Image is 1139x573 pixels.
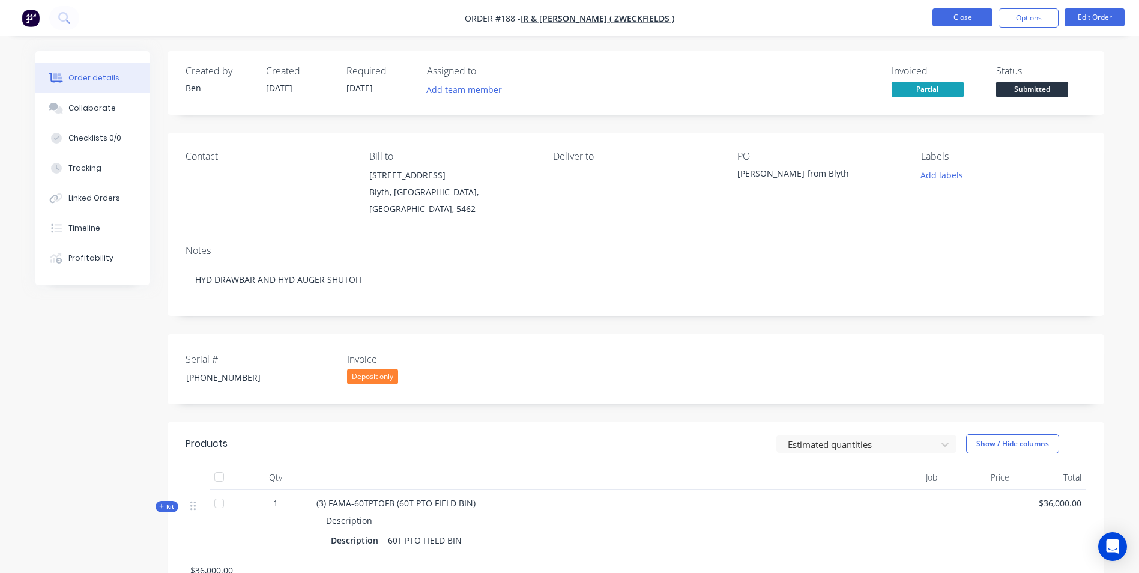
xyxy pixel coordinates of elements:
[346,82,373,94] span: [DATE]
[737,167,887,184] div: [PERSON_NAME] from Blyth
[996,82,1068,100] button: Submitted
[369,167,534,184] div: [STREET_ADDRESS]
[186,151,350,162] div: Contact
[942,465,1014,490] div: Price
[465,13,521,24] span: Order #188 -
[68,193,120,204] div: Linked Orders
[914,167,970,183] button: Add labels
[35,93,150,123] button: Collaborate
[22,9,40,27] img: Factory
[186,261,1086,298] div: HYD DRAWBAR AND HYD AUGER SHUTOFF
[68,253,113,264] div: Profitability
[1098,532,1127,561] div: Open Intercom Messenger
[553,151,718,162] div: Deliver to
[177,369,327,386] div: [PHONE_NUMBER]
[521,13,674,24] a: IR & [PERSON_NAME] ( Zweckfields )
[1019,497,1081,509] span: $36,000.00
[326,515,372,526] span: Description
[186,82,252,94] div: Ben
[966,434,1059,453] button: Show / Hide columns
[921,151,1086,162] div: Labels
[383,532,467,549] div: 60T PTO FIELD BIN
[35,213,150,243] button: Timeline
[35,63,150,93] button: Order details
[1014,465,1086,490] div: Total
[266,82,292,94] span: [DATE]
[35,243,150,273] button: Profitability
[1065,8,1125,26] button: Edit Order
[737,151,902,162] div: PO
[347,369,398,384] div: Deposit only
[186,65,252,77] div: Created by
[273,497,278,509] span: 1
[369,184,534,217] div: Blyth, [GEOGRAPHIC_DATA], [GEOGRAPHIC_DATA], 5462
[999,8,1059,28] button: Options
[420,82,508,98] button: Add team member
[35,183,150,213] button: Linked Orders
[159,502,175,511] span: Kit
[369,151,534,162] div: Bill to
[186,352,336,366] label: Serial #
[996,65,1086,77] div: Status
[266,65,332,77] div: Created
[68,223,100,234] div: Timeline
[427,82,509,98] button: Add team member
[240,465,312,490] div: Qty
[35,153,150,183] button: Tracking
[852,465,942,490] div: Job
[331,532,383,549] div: Description
[996,82,1068,97] span: Submitted
[35,123,150,153] button: Checklists 0/0
[186,245,1086,256] div: Notes
[892,82,964,97] span: Partial
[427,65,547,77] div: Assigned to
[316,497,476,509] span: (3) FAMA-60TPTOFB (60T PTO FIELD BIN)
[156,501,178,512] button: Kit
[932,8,992,26] button: Close
[347,352,497,366] label: Invoice
[68,103,116,114] div: Collaborate
[369,167,534,217] div: [STREET_ADDRESS]Blyth, [GEOGRAPHIC_DATA], [GEOGRAPHIC_DATA], 5462
[68,133,121,144] div: Checklists 0/0
[346,65,412,77] div: Required
[186,437,228,451] div: Products
[892,65,982,77] div: Invoiced
[68,163,101,174] div: Tracking
[68,73,119,83] div: Order details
